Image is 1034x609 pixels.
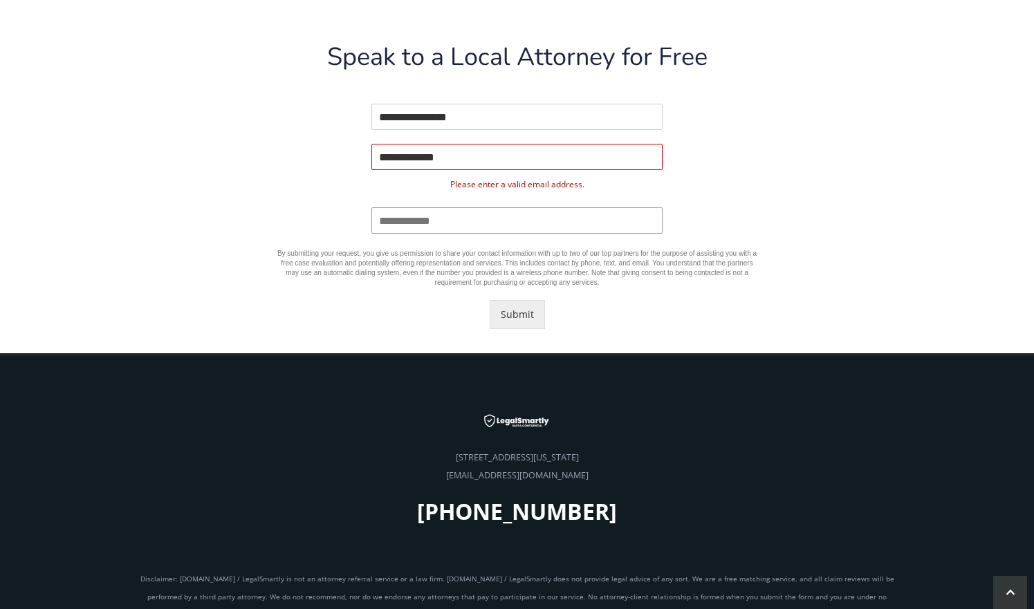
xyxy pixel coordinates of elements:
button: Submit [490,300,545,329]
a: [PHONE_NUMBER] [417,511,617,523]
div: Speak to a Local Attorney for Free [274,45,760,80]
strong: [PHONE_NUMBER] [417,496,617,526]
p: [STREET_ADDRESS][US_STATE] [EMAIL_ADDRESS][DOMAIN_NAME] [133,449,901,526]
span: By submitting your request, you give us permission to share your contact information with up to t... [277,250,757,286]
label: Please enter a valid email address. [274,176,760,194]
